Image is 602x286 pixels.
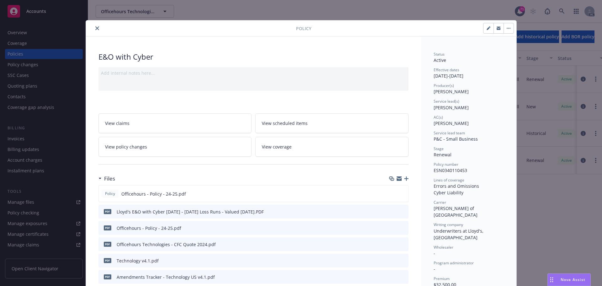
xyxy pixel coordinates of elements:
[390,208,395,215] button: download file
[434,67,504,79] div: [DATE] - [DATE]
[400,257,406,264] button: preview file
[105,120,129,127] span: View claims
[296,25,311,32] span: Policy
[117,257,159,264] div: Technology v4.1.pdf
[104,191,116,197] span: Policy
[434,183,504,189] div: Errors and Omissions
[390,191,395,197] button: download file
[98,175,115,183] div: Files
[434,136,478,142] span: P&C - Small Business
[434,250,435,256] span: -
[117,241,216,248] div: Officehours Technologies - CFC Quote 2024.pdf
[117,274,215,280] div: Amendments Tracker - Technology US v4.1.pdf
[434,120,469,126] span: [PERSON_NAME]
[93,24,101,32] button: close
[121,191,186,197] span: Officehours - Policy - 24-25.pdf
[104,258,111,263] span: pdf
[104,209,111,214] span: PDF
[104,225,111,230] span: pdf
[434,130,465,136] span: Service lead team
[434,200,446,205] span: Carrier
[104,175,115,183] h3: Files
[434,57,446,63] span: Active
[434,105,469,111] span: [PERSON_NAME]
[262,143,292,150] span: View coverage
[434,189,504,196] div: Cyber Liability
[117,225,181,231] div: Officehours - Policy - 24-25.pdf
[400,208,406,215] button: preview file
[390,274,395,280] button: download file
[434,260,474,266] span: Program administrator
[98,51,409,62] div: E&O with Cyber
[434,83,454,88] span: Producer(s)
[98,137,252,157] a: View policy changes
[104,274,111,279] span: pdf
[561,277,585,282] span: Nova Assist
[434,276,450,281] span: Premium
[255,113,409,133] a: View scheduled items
[104,242,111,246] span: pdf
[400,225,406,231] button: preview file
[434,228,485,240] span: Underwriters at Lloyd's, [GEOGRAPHIC_DATA]
[434,146,444,151] span: Stage
[434,205,478,218] span: [PERSON_NAME] of [GEOGRAPHIC_DATA]
[434,51,445,57] span: Status
[255,137,409,157] a: View coverage
[547,273,591,286] button: Nova Assist
[390,241,395,248] button: download file
[548,274,556,286] div: Drag to move
[434,89,469,94] span: [PERSON_NAME]
[434,245,453,250] span: Wholesaler
[262,120,308,127] span: View scheduled items
[400,241,406,248] button: preview file
[434,67,459,73] span: Effective dates
[390,225,395,231] button: download file
[434,162,458,167] span: Policy number
[434,99,459,104] span: Service lead(s)
[101,70,406,76] div: Add internal notes here...
[434,152,451,158] span: Renewal
[434,115,443,120] span: AC(s)
[434,222,463,227] span: Writing company
[390,257,395,264] button: download file
[105,143,147,150] span: View policy changes
[400,191,406,197] button: preview file
[434,177,464,183] span: Lines of coverage
[434,266,435,272] span: -
[400,274,406,280] button: preview file
[98,113,252,133] a: View claims
[434,167,467,173] span: ESN0340110453
[117,208,264,215] div: Lloyd's E&O with Cyber [DATE] - [DATE] Loss Runs - Valued [DATE].PDF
